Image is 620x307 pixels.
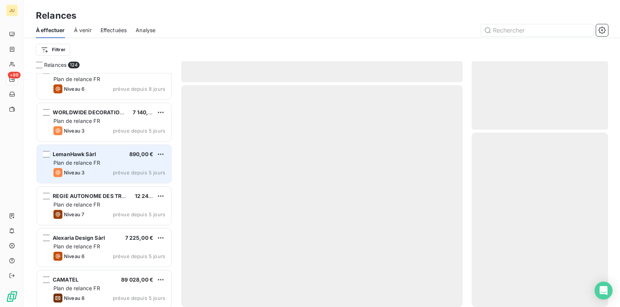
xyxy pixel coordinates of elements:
[36,73,172,307] div: grid
[113,128,165,134] span: prévue depuis 5 jours
[53,118,100,124] span: Plan de relance FR
[113,253,165,259] span: prévue depuis 5 jours
[135,193,166,199] span: 12 240,00 €
[64,128,84,134] span: Niveau 3
[44,61,67,69] span: Relances
[121,276,153,283] span: 89 028,00 €
[53,151,96,157] span: LemanHawk Sàrl
[53,159,100,166] span: Plan de relance FR
[53,109,151,115] span: WORLDWIDE DECORATION SYSTEMS
[113,170,165,176] span: prévue depuis 5 jours
[53,276,78,283] span: CAMATEL
[53,76,100,82] span: Plan de relance FR
[6,291,18,303] img: Logo LeanPay
[64,170,84,176] span: Niveau 3
[8,72,21,78] span: +99
[53,285,100,291] span: Plan de relance FR
[36,44,70,56] button: Filtrer
[53,235,105,241] span: Alexaria Design Sàrl
[64,211,84,217] span: Niveau 7
[68,62,79,68] span: 124
[36,9,76,22] h3: Relances
[64,295,84,301] span: Niveau 8
[113,211,165,217] span: prévue depuis 5 jours
[595,282,613,300] div: Open Intercom Messenger
[113,295,165,301] span: prévue depuis 5 jours
[125,235,154,241] span: 7 225,00 €
[136,27,155,34] span: Analyse
[113,86,165,92] span: prévue depuis 8 jours
[53,243,100,249] span: Plan de relance FR
[481,24,593,36] input: Rechercher
[6,4,18,16] div: JU
[64,253,84,259] span: Niveau 6
[36,27,65,34] span: À effectuer
[53,201,100,208] span: Plan de relance FR
[101,27,127,34] span: Effectuées
[133,109,160,115] span: 7 140,00 €
[64,86,84,92] span: Niveau 6
[129,151,153,157] span: 890,00 €
[74,27,92,34] span: À venir
[53,193,180,199] span: REGIE AUTONOME DES TRANSPORTS PARISIENS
